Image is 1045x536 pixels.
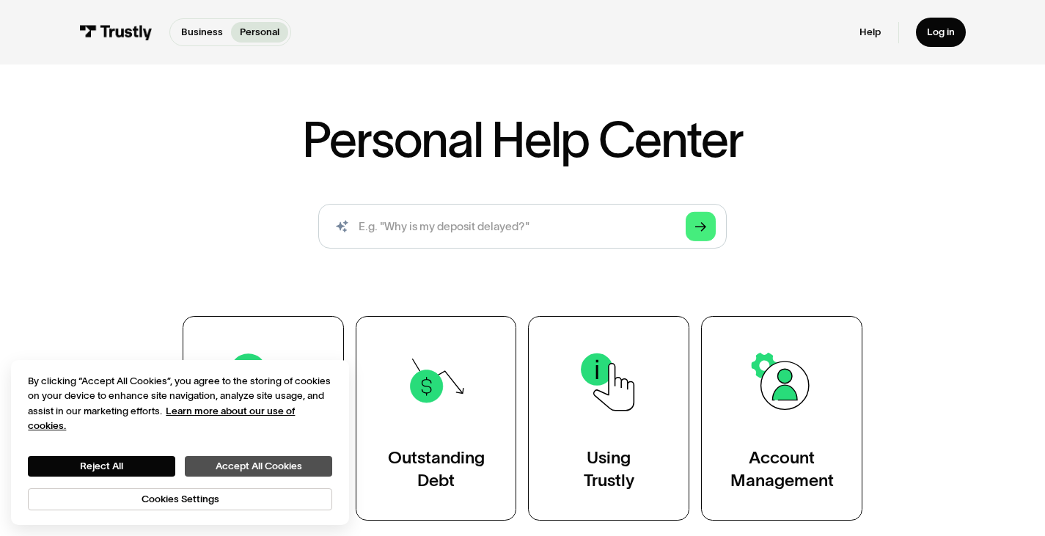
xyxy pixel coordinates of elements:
[11,360,349,525] div: Cookie banner
[28,405,295,431] a: More information about your privacy, opens in a new tab
[79,25,153,40] img: Trustly Logo
[28,374,332,510] div: Privacy
[927,26,955,38] div: Log in
[318,204,727,249] form: Search
[28,488,332,511] button: Cookies Settings
[730,447,834,491] div: Account Management
[172,22,231,43] a: Business
[181,25,223,40] p: Business
[356,316,517,520] a: OutstandingDebt
[28,374,332,433] div: By clicking “Accept All Cookies”, you agree to the storing of cookies on your device to enhance s...
[240,25,279,40] p: Personal
[183,316,344,520] a: TransactionSupport
[318,204,727,249] input: search
[916,18,967,48] a: Log in
[584,447,634,491] div: Using Trustly
[28,456,175,477] button: Reject All
[859,26,881,38] a: Help
[701,316,862,520] a: AccountManagement
[185,456,332,477] button: Accept All Cookies
[388,447,485,491] div: Outstanding Debt
[528,316,689,520] a: UsingTrustly
[302,115,744,164] h1: Personal Help Center
[231,22,287,43] a: Personal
